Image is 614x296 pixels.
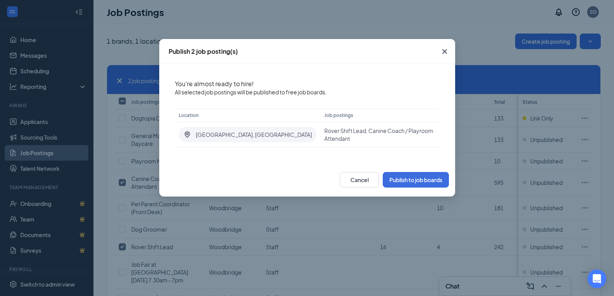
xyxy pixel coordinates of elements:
button: Cancel [340,172,379,188]
span: [GEOGRAPHIC_DATA], [GEOGRAPHIC_DATA] [196,131,312,138]
th: Location [175,108,320,122]
button: Close [434,39,455,64]
div: Open Intercom Messenger [588,269,606,288]
button: Publish to job boards [383,172,449,188]
p: You're almost ready to hire! [175,80,440,88]
span: All selected job postings will be published to free job boards. [175,88,440,96]
svg: LocationPin [183,131,191,138]
td: Rover Shift Lead, Canine Coach / Playroom Attendant [320,122,440,147]
div: Publish 2 job posting(s) [169,47,238,56]
svg: Cross [440,47,449,56]
th: Job postings [320,108,440,122]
